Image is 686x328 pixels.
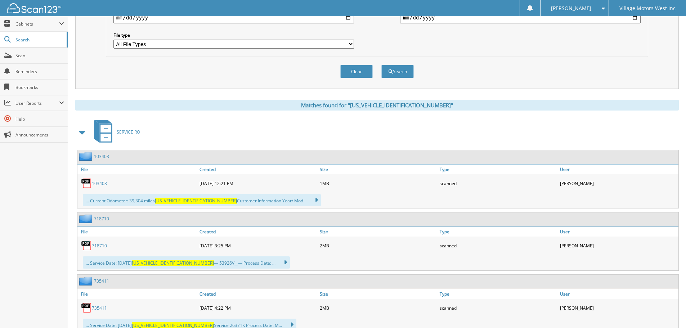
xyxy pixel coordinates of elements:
[318,289,438,299] a: Size
[155,198,237,204] span: [US_VEHICLE_IDENTIFICATION_NUMBER]
[15,21,59,27] span: Cabinets
[15,84,64,90] span: Bookmarks
[94,216,109,222] a: 718710
[438,301,558,315] div: scanned
[558,176,678,190] div: [PERSON_NAME]
[15,132,64,138] span: Announcements
[92,180,107,187] a: 103403
[79,277,94,286] img: folder2.png
[94,153,109,159] a: 103403
[318,238,438,253] div: 2MB
[113,32,354,38] label: File type
[650,293,686,328] iframe: Chat Widget
[83,256,290,269] div: ... Service Date: [DATE] — 53926V__— Process Date: ...
[15,116,64,122] span: Help
[83,194,321,206] div: ... Current Odometer: 39,304 miles Customer Information Year/ Mod...
[438,227,558,237] a: Type
[113,12,354,23] input: start
[340,65,373,78] button: Clear
[438,165,558,174] a: Type
[15,53,64,59] span: Scan
[81,302,92,313] img: PDF.png
[438,289,558,299] a: Type
[77,165,198,174] a: File
[551,6,591,10] span: [PERSON_NAME]
[318,165,438,174] a: Size
[117,129,140,135] span: SERVICE RO
[318,301,438,315] div: 2MB
[318,227,438,237] a: Size
[558,238,678,253] div: [PERSON_NAME]
[79,214,94,223] img: folder2.png
[198,176,318,190] div: [DATE] 12:21 PM
[15,68,64,75] span: Reminders
[558,227,678,237] a: User
[198,165,318,174] a: Created
[558,289,678,299] a: User
[198,238,318,253] div: [DATE] 3:25 PM
[198,227,318,237] a: Created
[15,37,63,43] span: Search
[438,176,558,190] div: scanned
[81,240,92,251] img: PDF.png
[90,118,140,146] a: SERVICE RO
[15,100,59,106] span: User Reports
[438,238,558,253] div: scanned
[318,176,438,190] div: 1MB
[558,301,678,315] div: [PERSON_NAME]
[558,165,678,174] a: User
[92,305,107,311] a: 735411
[198,289,318,299] a: Created
[7,3,61,13] img: scan123-logo-white.svg
[619,6,676,10] span: Village Motors West Inc
[198,301,318,315] div: [DATE] 4:22 PM
[92,243,107,249] a: 718710
[75,100,679,111] div: Matches found for "[US_VEHICLE_IDENTIFICATION_NUMBER]"
[81,178,92,189] img: PDF.png
[77,227,198,237] a: File
[381,65,414,78] button: Search
[79,152,94,161] img: folder2.png
[132,260,214,266] span: [US_VEHICLE_IDENTIFICATION_NUMBER]
[400,12,641,23] input: end
[77,289,198,299] a: File
[94,278,109,284] a: 735411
